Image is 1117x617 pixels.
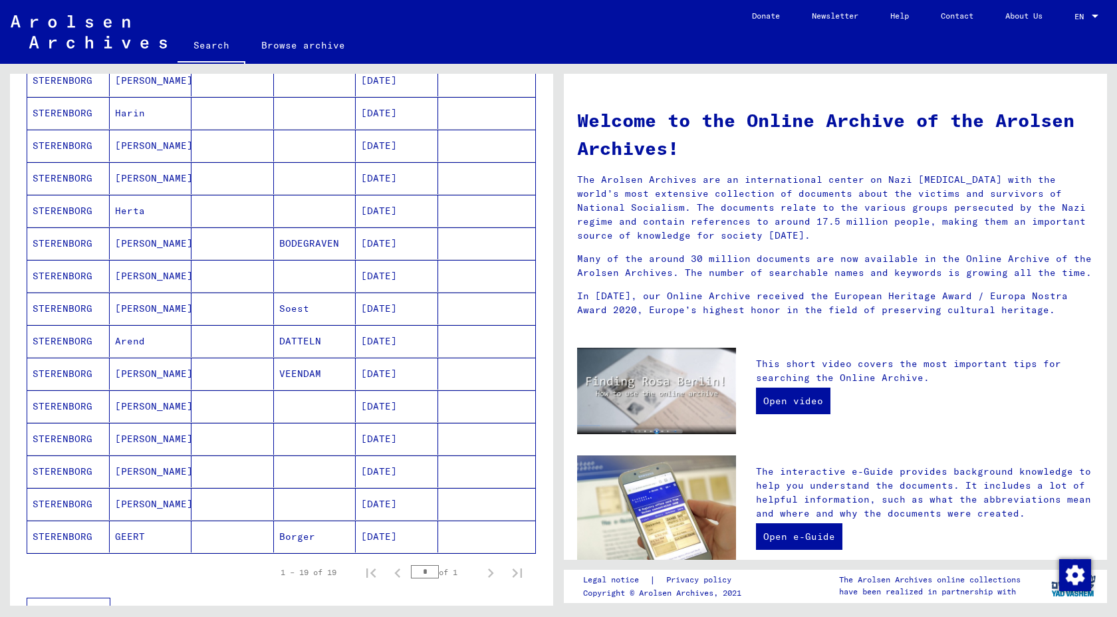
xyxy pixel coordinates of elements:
mat-cell: Borger [274,521,356,553]
mat-cell: [DATE] [356,130,438,162]
span: EN [1074,12,1089,21]
mat-cell: [DATE] [356,521,438,553]
mat-cell: [PERSON_NAME] [110,130,192,162]
mat-cell: GEERT [110,521,192,553]
mat-cell: [DATE] [356,293,438,324]
mat-cell: STERENBORG [27,64,110,96]
mat-cell: Arend [110,325,192,357]
button: First page [358,559,384,586]
p: have been realized in partnership with [839,586,1021,598]
mat-cell: [DATE] [356,195,438,227]
mat-cell: [PERSON_NAME] [110,390,192,422]
mat-cell: [PERSON_NAME] [110,455,192,487]
a: Search [178,29,245,64]
p: The interactive e-Guide provides background knowledge to help you understand the documents. It in... [756,465,1094,521]
mat-cell: [PERSON_NAME] [110,227,192,259]
mat-cell: Harin [110,97,192,129]
mat-cell: [DATE] [356,423,438,455]
mat-cell: [DATE] [356,227,438,259]
mat-cell: STERENBORG [27,130,110,162]
p: Many of the around 30 million documents are now available in the Online Archive of the Arolsen Ar... [577,252,1094,280]
div: of 1 [411,566,477,578]
mat-cell: STERENBORG [27,293,110,324]
mat-cell: STERENBORG [27,455,110,487]
mat-cell: [PERSON_NAME] [110,162,192,194]
mat-cell: [PERSON_NAME] [110,358,192,390]
mat-cell: Herta [110,195,192,227]
img: video.jpg [577,348,736,434]
img: Change consent [1059,559,1091,591]
mat-cell: BODEGRAVEN [274,227,356,259]
p: This short video covers the most important tips for searching the Online Archive. [756,357,1094,385]
button: Last page [504,559,531,586]
mat-cell: STERENBORG [27,227,110,259]
a: Legal notice [583,573,650,587]
mat-cell: [PERSON_NAME] [110,488,192,520]
mat-cell: STERENBORG [27,358,110,390]
button: Next page [477,559,504,586]
div: | [583,573,747,587]
mat-cell: [DATE] [356,488,438,520]
mat-cell: [PERSON_NAME] [110,293,192,324]
a: Open e-Guide [756,523,842,550]
mat-cell: [DATE] [356,358,438,390]
a: Privacy policy [656,573,747,587]
mat-cell: Soest [274,293,356,324]
a: Open video [756,388,830,414]
mat-cell: STERENBORG [27,97,110,129]
mat-cell: STERENBORG [27,325,110,357]
mat-cell: VEENDAM [274,358,356,390]
mat-cell: [DATE] [356,455,438,487]
mat-cell: [DATE] [356,390,438,422]
div: 1 – 19 of 19 [281,566,336,578]
a: Browse archive [245,29,361,61]
h1: Welcome to the Online Archive of the Arolsen Archives! [577,106,1094,162]
p: The Arolsen Archives are an international center on Nazi [MEDICAL_DATA] with the world’s most ext... [577,173,1094,243]
mat-cell: [DATE] [356,325,438,357]
p: In [DATE], our Online Archive received the European Heritage Award / Europa Nostra Award 2020, Eu... [577,289,1094,317]
mat-cell: [PERSON_NAME] [110,64,192,96]
img: yv_logo.png [1049,569,1098,602]
mat-cell: [PERSON_NAME] [110,423,192,455]
p: Copyright © Arolsen Archives, 2021 [583,587,747,599]
mat-cell: [DATE] [356,64,438,96]
mat-cell: [DATE] [356,162,438,194]
span: Show less [38,604,92,616]
button: Previous page [384,559,411,586]
mat-cell: [PERSON_NAME] [110,260,192,292]
p: The Arolsen Archives online collections [839,574,1021,586]
img: Arolsen_neg.svg [11,15,167,49]
mat-cell: DATTELN [274,325,356,357]
mat-cell: STERENBORG [27,521,110,553]
mat-cell: STERENBORG [27,195,110,227]
mat-cell: [DATE] [356,97,438,129]
mat-cell: STERENBORG [27,423,110,455]
mat-cell: STERENBORG [27,162,110,194]
mat-cell: [DATE] [356,260,438,292]
mat-cell: STERENBORG [27,390,110,422]
img: eguide.jpg [577,455,736,562]
mat-cell: STERENBORG [27,488,110,520]
mat-cell: STERENBORG [27,260,110,292]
